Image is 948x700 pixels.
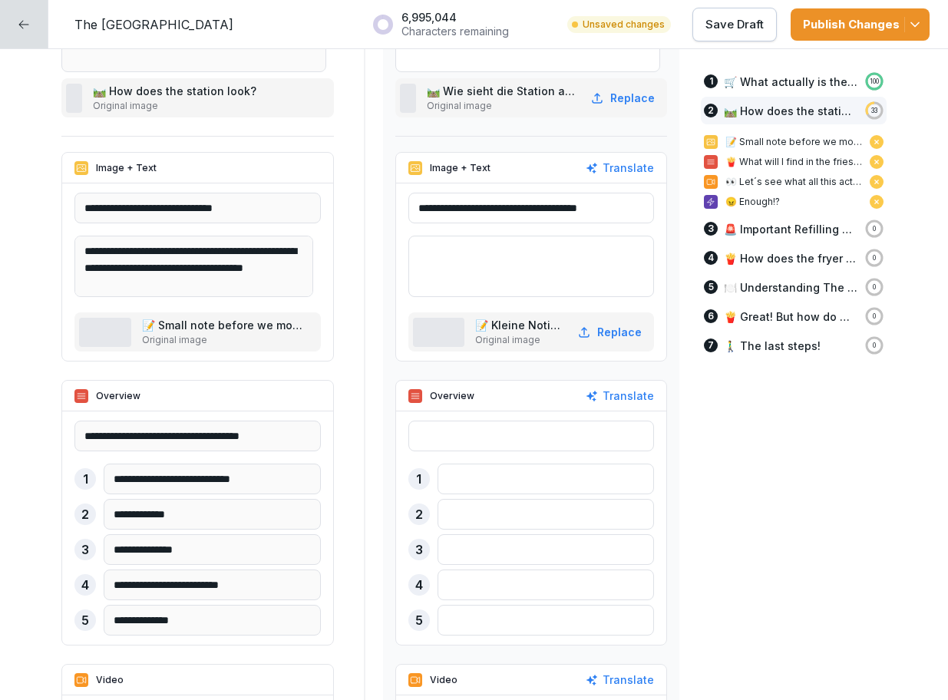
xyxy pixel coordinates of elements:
p: Characters remaining [401,25,509,38]
p: The [GEOGRAPHIC_DATA] [74,15,233,34]
p: 🛒 What actually is the fryer station?? [724,74,857,90]
p: 0 [873,253,876,262]
p: 📝 Kleine Notiz, bevor wir weitermachen!! [475,317,566,333]
p: 🚶‍♂️ The last steps! [724,338,821,354]
div: 4 [408,574,430,596]
p: 📝 Small note before we move on!! [142,317,309,333]
p: 🍟 What will I find in the fries station [725,155,862,169]
p: Replace [610,90,655,106]
p: 🚨 Important Refilling Duties!!! [724,221,857,237]
p: 🍟 Great! But how do we fry the fries? [724,309,857,325]
p: Save Draft [705,16,764,33]
p: 0 [873,312,876,321]
div: 5 [704,280,718,294]
p: Video [430,673,457,687]
p: Image + Text [96,161,157,175]
button: Translate [586,160,654,177]
div: 4 [74,574,96,596]
p: 🛤️ How does the station look? [93,83,259,99]
div: 2 [704,104,718,117]
p: Original image [475,333,566,347]
p: 100 [870,77,879,86]
p: 33 [871,106,877,115]
p: 🛤️ Wie sieht die Station aus? [427,83,580,99]
p: 0 [873,282,876,292]
p: 👀 Let´s see what all this actually looks like!!! [725,175,862,189]
button: Save Draft [692,8,777,41]
p: 😠 Enough!? [725,195,862,209]
div: 6 [704,309,718,323]
button: 6,995,044Characters remaining [365,5,553,44]
div: 1 [74,468,96,490]
p: 🍟 How does the fryer work? [724,250,857,266]
p: 🍽️ Understanding The kitchen monitor [724,279,857,296]
p: Video [96,673,124,687]
div: 5 [74,609,96,631]
div: 3 [704,222,718,236]
p: Overview [96,389,140,403]
div: 3 [408,539,430,560]
button: Translate [586,672,654,688]
p: Image + Text [430,161,491,175]
button: Translate [586,388,654,404]
p: Unsaved changes [583,18,665,31]
div: 1 [704,74,718,88]
p: 6,995,044 [401,11,509,25]
div: Publish Changes [803,16,917,33]
p: 0 [873,224,876,233]
p: Replace [597,324,642,340]
div: 3 [74,539,96,560]
p: Original image [427,99,580,113]
p: 📝 Small note before we move on!! [725,135,862,149]
button: Publish Changes [791,8,930,41]
p: Original image [93,99,259,113]
p: Overview [430,389,474,403]
div: 5 [408,609,430,631]
div: 7 [704,338,718,352]
p: 🛤️ How does the station look? [724,103,857,119]
p: 0 [873,341,876,350]
div: 4 [704,251,718,265]
div: 2 [74,504,96,525]
div: 1 [408,468,430,490]
div: 2 [408,504,430,525]
p: Original image [142,333,309,347]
